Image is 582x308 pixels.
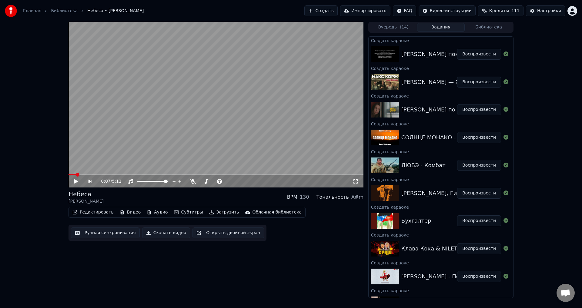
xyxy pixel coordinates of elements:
span: 0:07 [101,178,110,184]
button: Воспроизвести [457,49,501,60]
button: Очередь [369,23,417,32]
div: Создать караоке [369,120,513,127]
div: BPM [287,194,297,201]
button: Воспроизвести [457,188,501,199]
div: 130 [300,194,309,201]
button: FAQ [393,5,416,16]
div: Создать караоке [369,287,513,294]
div: [PERSON_NAME] повзрослел [401,50,482,58]
div: ЛЮБЭ - Комбат [401,161,446,170]
div: Создать караоке [369,148,513,155]
div: Создать караоке [369,92,513,99]
span: Кредиты [489,8,509,14]
div: / [101,178,115,184]
div: Создать караоке [369,231,513,238]
div: [PERSON_NAME], Гио Пика - Где прошла ты [401,189,525,197]
span: 5:11 [112,178,121,184]
div: Создать караоке [369,176,513,183]
button: Воспроизвести [457,132,501,143]
button: Редактировать [70,208,116,217]
button: Воспроизвести [457,160,501,171]
div: Облачная библиотека [253,209,302,215]
div: СОЛНЦЕ МОНАКО - [PERSON_NAME] [401,133,503,142]
a: Главная [23,8,41,14]
button: Воспроизвести [457,77,501,88]
button: Ручная синхронизация [71,227,140,238]
button: Субтитры [172,208,206,217]
div: Клава Кока & NILETTO - Краш [401,244,486,253]
span: 111 [511,8,520,14]
div: A#m [351,194,363,201]
button: Импортировать [340,5,390,16]
button: Воспроизвести [457,104,501,115]
button: Скачать видео [142,227,190,238]
div: Открытый чат [557,284,575,302]
button: Задания [417,23,465,32]
div: [PERSON_NAME] [69,198,104,204]
div: [PERSON_NAME] по колено [401,105,477,114]
button: Аудио [144,208,170,217]
nav: breadcrumb [23,8,144,14]
button: Библиотека [465,23,513,32]
button: Открыть двойной экран [192,227,264,238]
span: ( 14 ) [400,24,409,30]
div: Настройки [537,8,561,14]
div: Небеса [69,190,104,198]
button: Воспроизвести [457,271,501,282]
button: Создать [304,5,338,16]
a: Библиотека [51,8,78,14]
button: Воспроизвести [457,243,501,254]
div: Бухгалтер [401,217,431,225]
button: Воспроизвести [457,215,501,226]
button: Настройки [526,5,565,16]
div: Создать караоке [369,37,513,44]
img: youka [5,5,17,17]
button: Кредиты111 [478,5,523,16]
div: Создать караоке [369,203,513,210]
span: Небеса • [PERSON_NAME] [87,8,144,14]
div: Тональность [316,194,349,201]
div: [PERSON_NAME] — Жить в кайф [401,78,493,86]
button: Видео [117,208,143,217]
div: Создать караоке [369,65,513,72]
div: [PERSON_NAME] - Покинула чат [401,272,491,281]
button: Загрузить [207,208,242,217]
button: Видео-инструкции [419,5,476,16]
div: Создать караоке [369,259,513,266]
